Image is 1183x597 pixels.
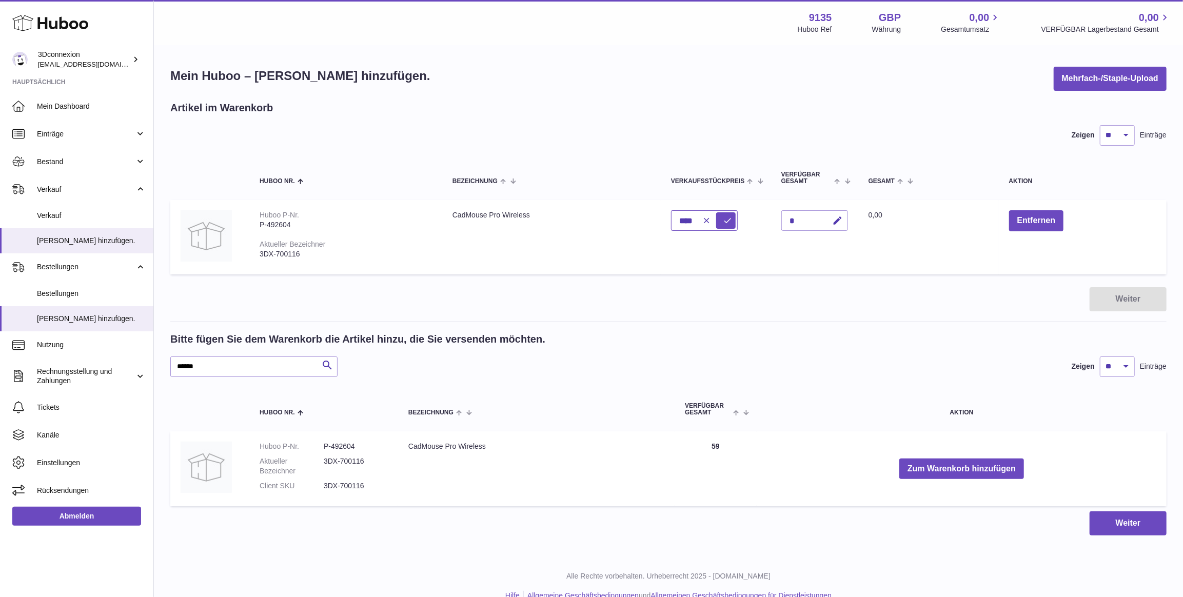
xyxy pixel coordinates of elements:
span: Verkaufsstückpreis [671,178,744,185]
button: Weiter [1090,511,1167,535]
dd: 3DX-700116 [324,481,388,491]
a: 0,00 Gesamtumsatz [941,11,1001,34]
span: Verkauf [37,211,146,221]
span: Bestand [37,157,135,167]
img: order_eu@3dconnexion.com [12,52,28,67]
div: 3DX-700116 [260,249,432,259]
span: [PERSON_NAME] hinzufügen. [37,314,146,324]
a: 0,00 VERFÜGBAR Lagerbestand Gesamt [1041,11,1171,34]
span: 0,00 [1139,11,1159,25]
span: Einstellungen [37,458,146,468]
img: CadMouse Pro Wireless [181,210,232,262]
div: Aktueller Bezeichner [260,240,325,248]
dd: 3DX-700116 [324,456,388,476]
h2: Bitte fügen Sie dem Warenkorb die Artikel hinzu, die Sie versenden möchten. [170,332,545,346]
span: Gesamt [869,178,895,185]
a: Abmelden [12,507,141,525]
span: Einträge [1140,130,1167,140]
dt: Aktueller Bezeichner [260,456,324,476]
span: Nutzung [37,340,146,350]
div: 3Dconnexion [38,50,130,69]
label: Zeigen [1072,130,1095,140]
td: CadMouse Pro Wireless [398,431,675,506]
span: Gesamtumsatz [941,25,1001,34]
div: Huboo P-Nr. [260,211,299,219]
div: Aktion [1009,178,1156,185]
span: Rechnungsstellung und Zahlungen [37,367,135,386]
span: Kanäle [37,430,146,440]
h2: Artikel im Warenkorb [170,101,273,115]
strong: 9135 [809,11,832,25]
dd: P-492604 [324,442,388,451]
div: Huboo Ref [798,25,832,34]
span: Tickets [37,403,146,412]
dt: Huboo P-Nr. [260,442,324,451]
span: VERFÜGBAR Gesamt [781,171,832,185]
dt: Client SKU [260,481,324,491]
span: Bezeichnung [408,409,454,416]
span: Mein Dashboard [37,102,146,111]
h1: Mein Huboo – [PERSON_NAME] hinzufügen. [170,68,430,84]
button: Zum Warenkorb hinzufügen [899,459,1024,480]
td: 59 [675,431,757,506]
span: Bestellungen [37,289,146,298]
span: [PERSON_NAME] hinzufügen. [37,236,146,246]
strong: GBP [879,11,901,25]
span: Einträge [1140,362,1167,371]
span: [EMAIL_ADDRESS][DOMAIN_NAME] [38,60,151,68]
th: Aktion [757,392,1167,426]
span: Huboo Nr. [260,178,295,185]
p: Alle Rechte vorbehalten. Urheberrecht 2025 - [DOMAIN_NAME] [162,571,1175,581]
button: Entfernen [1009,210,1064,231]
div: P-492604 [260,220,432,230]
div: Währung [872,25,901,34]
span: 0,00 [869,211,882,219]
span: VERFÜGBAR Lagerbestand Gesamt [1041,25,1171,34]
img: CadMouse Pro Wireless [181,442,232,493]
span: Bezeichnung [452,178,498,185]
td: CadMouse Pro Wireless [442,200,661,274]
button: Mehrfach-/Staple-Upload [1054,67,1167,91]
span: Rücksendungen [37,486,146,495]
span: 0,00 [970,11,990,25]
span: Huboo Nr. [260,409,295,416]
label: Zeigen [1072,362,1095,371]
span: Einträge [37,129,135,139]
span: VERFÜGBAR Gesamt [685,403,731,416]
span: Verkauf [37,185,135,194]
span: Bestellungen [37,262,135,272]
